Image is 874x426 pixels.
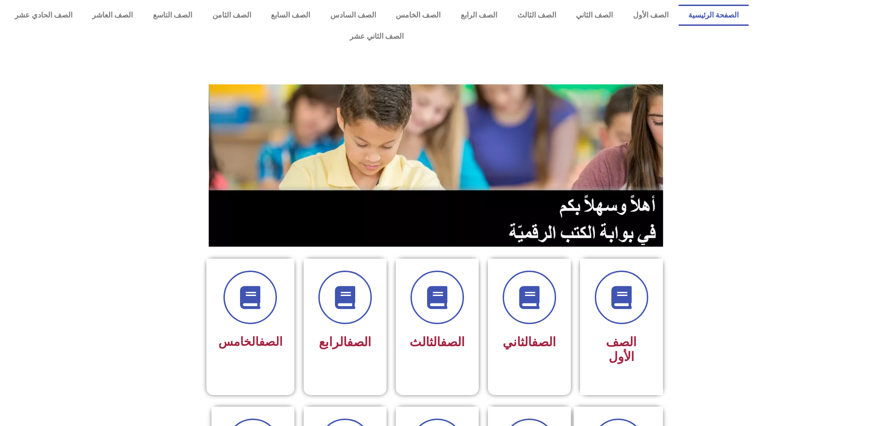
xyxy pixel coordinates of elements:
a: الصف السابع [261,5,320,26]
a: الصف الحادي عشر [5,5,82,26]
a: الصف السادس [320,5,386,26]
a: الصف [347,335,371,349]
a: الصف الثالث [507,5,566,26]
a: الصف الثاني [566,5,623,26]
span: الثاني [503,335,556,349]
span: الرابع [319,335,371,349]
a: الصفحة الرئيسية [679,5,749,26]
span: الثالث [410,335,465,349]
a: الصف الثاني عشر [5,26,749,47]
a: الصف العاشر [82,5,143,26]
a: الصف الخامس [386,5,451,26]
a: الصف الأول [623,5,679,26]
span: الخامس [218,335,282,349]
a: الصف التاسع [143,5,202,26]
a: الصف [440,335,465,349]
span: الصف الأول [606,335,637,364]
a: الصف الرابع [451,5,507,26]
a: الصف الثامن [202,5,261,26]
a: الصف [259,335,282,349]
a: الصف [532,335,556,349]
